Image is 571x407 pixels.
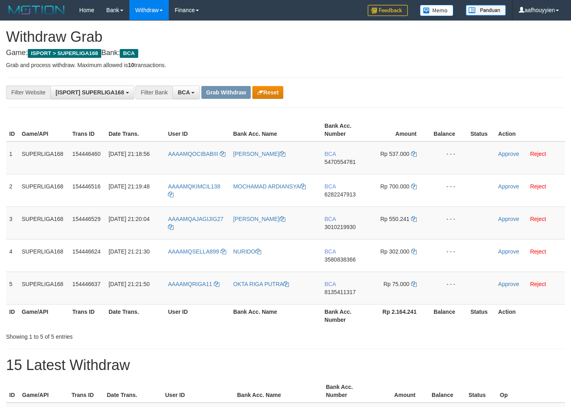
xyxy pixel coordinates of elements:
h1: Withdraw Grab [6,29,565,45]
th: Action [495,304,565,327]
th: Trans ID [69,304,105,327]
span: Copy 3580838366 to clipboard [325,256,356,263]
td: 4 [6,239,18,272]
img: Feedback.jpg [368,5,408,16]
td: - - - [429,141,467,174]
th: Bank Acc. Name [230,119,321,141]
a: Copy 75000 to clipboard [411,281,417,287]
th: Bank Acc. Number [321,119,370,141]
a: AAAAMQRIGA11 [168,281,219,287]
span: AAAAMQAJAGIJIG27 [168,216,223,222]
td: 1 [6,141,18,174]
span: Copy 8135411317 to clipboard [325,289,356,295]
th: Rp 2.164.241 [370,304,429,327]
td: SUPERLIGA168 [18,174,69,207]
button: BCA [172,86,200,99]
span: ISPORT > SUPERLIGA168 [28,49,101,58]
th: ID [6,380,19,403]
span: [DATE] 21:19:48 [108,183,149,190]
td: - - - [429,272,467,304]
span: BCA [178,89,190,96]
span: Copy 3010219930 to clipboard [325,224,356,230]
a: Copy 302000 to clipboard [411,248,417,255]
a: OKTA RIGA PUTRA [233,281,289,287]
span: BCA [325,248,336,255]
span: Rp 700.000 [380,183,409,190]
span: Copy 5470554781 to clipboard [325,159,356,165]
div: Filter Website [6,86,50,99]
th: Balance [429,304,467,327]
span: 154446624 [72,248,100,255]
th: Balance [429,119,467,141]
span: BCA [325,216,336,222]
th: Bank Acc. Name [234,380,323,403]
a: Reject [530,151,546,157]
th: Action [495,119,565,141]
button: Reset [252,86,283,99]
span: 154446529 [72,216,100,222]
td: 5 [6,272,18,304]
img: MOTION_logo.png [6,4,67,16]
td: SUPERLIGA168 [18,141,69,174]
span: [DATE] 21:18:56 [108,151,149,157]
td: 3 [6,207,18,239]
th: Amount [370,119,429,141]
span: 154446460 [72,151,100,157]
span: BCA [325,183,336,190]
a: Copy 550241 to clipboard [411,216,417,222]
span: [DATE] 21:21:50 [108,281,149,287]
a: Approve [498,248,519,255]
img: panduan.png [466,5,506,16]
span: AAAAMQKIMCIL138 [168,183,220,190]
a: Approve [498,281,519,287]
th: Date Trans. [105,304,165,327]
a: Reject [530,248,546,255]
th: Trans ID [69,119,105,141]
td: SUPERLIGA168 [18,239,69,272]
a: Approve [498,183,519,190]
a: Reject [530,216,546,222]
a: [PERSON_NAME] [233,216,285,222]
a: Copy 700000 to clipboard [411,183,417,190]
th: Balance [428,380,465,403]
th: Amount [370,380,428,403]
th: Date Trans. [104,380,162,403]
span: BCA [325,151,336,157]
th: Trans ID [68,380,104,403]
th: Bank Acc. Number [321,304,370,327]
span: BCA [120,49,138,58]
button: [ISPORT] SUPERLIGA168 [50,86,134,99]
span: BCA [325,281,336,287]
span: Copy 6282247913 to clipboard [325,191,356,198]
a: MOCHAMAD ARDIANSYA [233,183,305,190]
img: Button%20Memo.svg [420,5,454,16]
td: - - - [429,239,467,272]
td: 2 [6,174,18,207]
span: AAAAMQSELLA899 [168,248,219,255]
span: Rp 550.241 [380,216,409,222]
a: Approve [498,151,519,157]
td: - - - [429,174,467,207]
h4: Game: Bank: [6,49,565,57]
td: - - - [429,207,467,239]
span: AAAAMQRIGA11 [168,281,212,287]
td: SUPERLIGA168 [18,207,69,239]
a: NURIDO [233,248,261,255]
div: Filter Bank [135,86,172,99]
a: Reject [530,183,546,190]
th: User ID [165,119,230,141]
a: Approve [498,216,519,222]
p: Grab and process withdraw. Maximum allowed is transactions. [6,61,565,69]
th: ID [6,119,18,141]
button: Grab Withdraw [201,86,251,99]
th: Game/API [19,380,68,403]
th: Status [465,380,497,403]
th: ID [6,304,18,327]
th: User ID [162,380,234,403]
th: Bank Acc. Number [323,380,370,403]
span: [ISPORT] SUPERLIGA168 [55,89,124,96]
span: AAAAMQOCIBABIII [168,151,218,157]
span: [DATE] 21:20:04 [108,216,149,222]
span: 154446516 [72,183,100,190]
a: AAAAMQKIMCIL138 [168,183,220,198]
